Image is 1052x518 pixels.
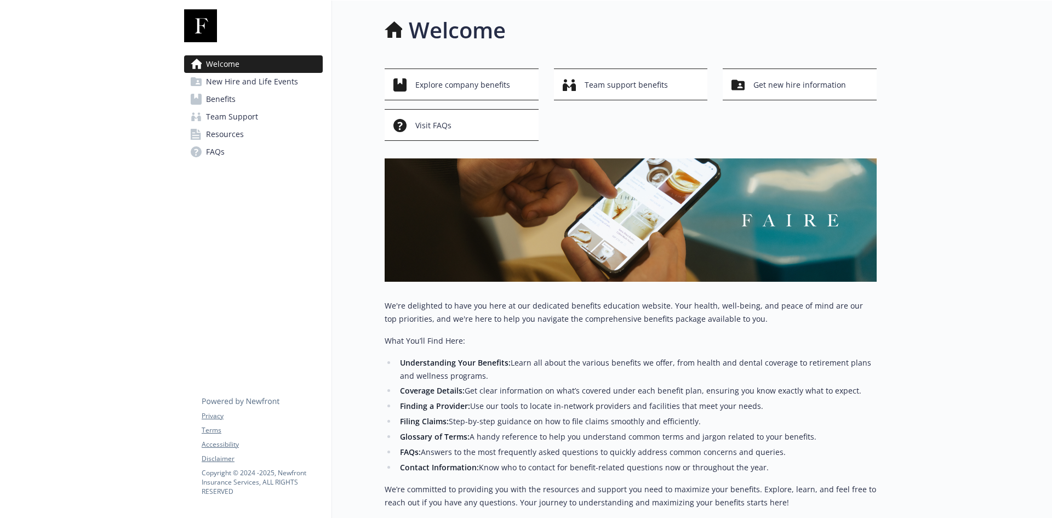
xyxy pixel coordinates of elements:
[202,425,322,435] a: Terms
[184,90,323,108] a: Benefits
[184,73,323,90] a: New Hire and Life Events
[206,143,225,161] span: FAQs
[385,299,877,326] p: We're delighted to have you here at our dedicated benefits education website. Your health, well-b...
[415,75,510,95] span: Explore company benefits
[184,108,323,126] a: Team Support
[723,69,877,100] button: Get new hire information
[415,115,451,136] span: Visit FAQs
[385,158,877,282] img: overview page banner
[753,75,846,95] span: Get new hire information
[400,401,470,411] strong: Finding a Provider:
[400,462,479,473] strong: Contact Information:
[202,454,322,464] a: Disclaimer
[206,73,298,90] span: New Hire and Life Events
[202,411,322,421] a: Privacy
[400,416,449,426] strong: Filing Claims:
[385,483,877,509] p: We’re committed to providing you with the resources and support you need to maximize your benefit...
[400,447,421,457] strong: FAQs:
[585,75,668,95] span: Team support benefits
[184,126,323,143] a: Resources
[400,431,470,442] strong: Glossary of Terms:
[385,109,539,141] button: Visit FAQs
[409,14,506,47] h1: Welcome
[184,143,323,161] a: FAQs
[206,126,244,143] span: Resources
[206,90,236,108] span: Benefits
[202,440,322,449] a: Accessibility
[385,69,539,100] button: Explore company benefits
[397,400,877,413] li: Use our tools to locate in-network providers and facilities that meet your needs.
[400,385,465,396] strong: Coverage Details:
[206,108,258,126] span: Team Support
[397,461,877,474] li: Know who to contact for benefit-related questions now or throughout the year.
[400,357,511,368] strong: Understanding Your Benefits:
[397,356,877,383] li: Learn all about the various benefits we offer, from health and dental coverage to retirement plan...
[206,55,239,73] span: Welcome
[184,55,323,73] a: Welcome
[202,468,322,496] p: Copyright © 2024 - 2025 , Newfront Insurance Services, ALL RIGHTS RESERVED
[397,415,877,428] li: Step-by-step guidance on how to file claims smoothly and efficiently.
[397,446,877,459] li: Answers to the most frequently asked questions to quickly address common concerns and queries.
[397,430,877,443] li: A handy reference to help you understand common terms and jargon related to your benefits.
[554,69,708,100] button: Team support benefits
[397,384,877,397] li: Get clear information on what’s covered under each benefit plan, ensuring you know exactly what t...
[385,334,877,348] p: What You’ll Find Here:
